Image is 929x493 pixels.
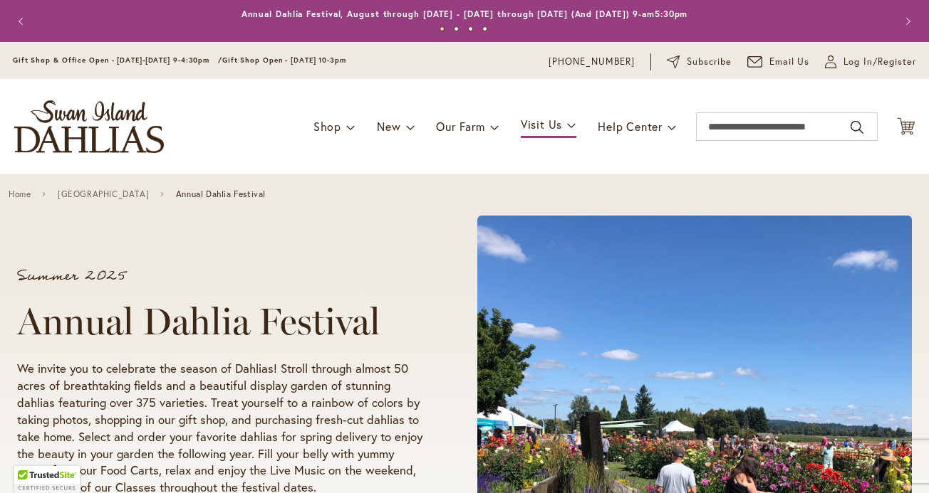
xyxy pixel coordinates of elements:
[222,55,346,65] span: Gift Shop Open - [DATE] 10-3pm
[242,9,688,19] a: Annual Dahlia Festival, August through [DATE] - [DATE] through [DATE] (And [DATE]) 9-am5:30pm
[13,55,222,65] span: Gift Shop & Office Open - [DATE]-[DATE] 9-4:30pm /
[549,55,635,69] a: [PHONE_NUMBER]
[377,119,400,134] span: New
[892,7,920,36] button: Next
[14,100,164,153] a: store logo
[769,55,810,69] span: Email Us
[9,189,31,199] a: Home
[313,119,341,134] span: Shop
[667,55,732,69] a: Subscribe
[844,55,916,69] span: Log In/Register
[468,26,473,31] button: 3 of 4
[454,26,459,31] button: 2 of 4
[14,466,80,493] div: TrustedSite Certified
[176,189,266,199] span: Annual Dahlia Festival
[440,26,445,31] button: 1 of 4
[17,300,423,343] h1: Annual Dahlia Festival
[17,269,423,283] p: Summer 2025
[747,55,810,69] a: Email Us
[58,189,149,199] a: [GEOGRAPHIC_DATA]
[482,26,487,31] button: 4 of 4
[598,119,663,134] span: Help Center
[825,55,916,69] a: Log In/Register
[9,7,37,36] button: Previous
[521,117,562,132] span: Visit Us
[687,55,732,69] span: Subscribe
[436,119,484,134] span: Our Farm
